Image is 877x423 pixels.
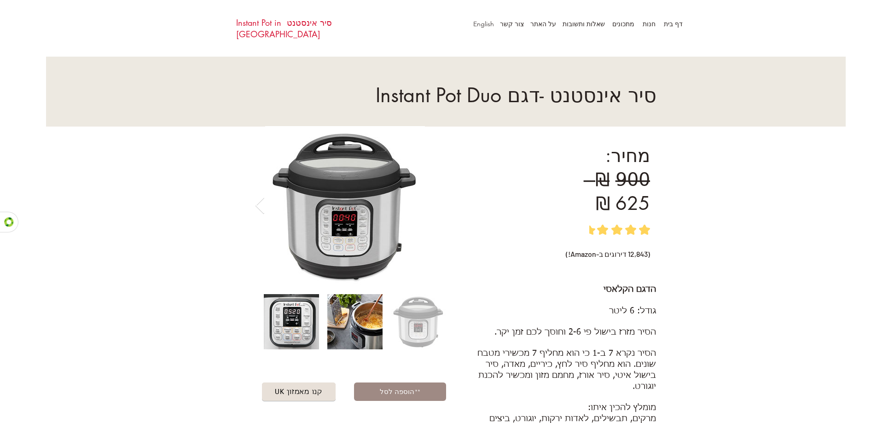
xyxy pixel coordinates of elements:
[499,17,529,31] a: צור קשר
[610,17,639,31] a: מתכונים
[495,17,529,31] p: צור קשר
[566,249,650,258] span: (12,843 דירוגים ב-Amazon!)
[608,17,639,31] p: מתכונים
[526,17,561,31] p: על האתר
[660,17,687,31] a: דף בית
[588,404,656,412] span: מומלץ להכין איתו:
[639,17,660,31] a: חנות
[558,17,610,31] p: שאלות ותשובות
[376,82,656,108] span: סיר אינסטנט -דגם Instant Pot Duo
[236,17,332,40] a: סיר אינסטנט Instant Pot in [GEOGRAPHIC_DATA]
[532,144,650,215] h6: מחיר: ̶9̶0̶0̶ ̶₪̶ 625 ₪
[659,17,687,31] p: דף בית
[262,382,336,401] a: UK קנו מאמזון
[638,17,660,31] p: חנות
[448,17,687,31] nav: אתר
[255,197,265,215] button: Next Item
[477,349,656,391] span: הסיר נקרא 7 ב-1 כי הוא מחליף 7 מכשירי מטבח שונים. הוא מחליף סיר לחץ, כיריים, מאדה, סיר בישול איטי...
[469,17,499,31] a: English
[604,285,656,294] span: הדגם הקלאסי
[561,17,610,31] a: שאלות ותשובות
[275,387,322,396] span: UK קנו מאמזון
[529,17,561,31] a: על האתר
[609,307,656,315] span: גודל: 6 ליטר
[494,328,656,336] span: הסיר מזרז בישול פי 2-6 וחוסך לכם זמן יקר.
